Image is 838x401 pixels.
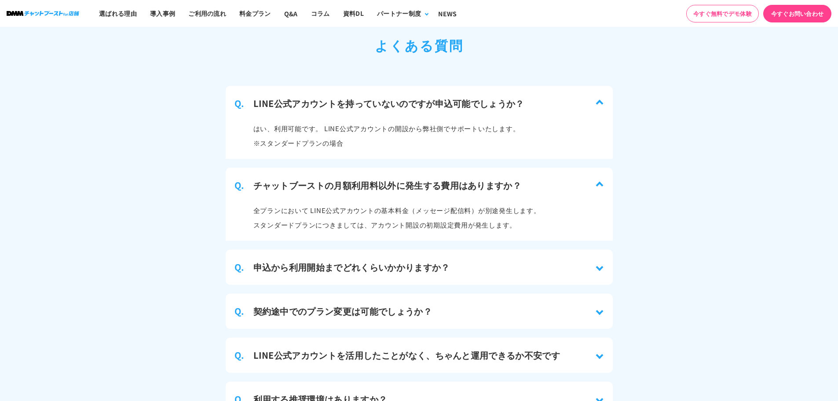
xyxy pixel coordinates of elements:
[253,305,432,318] h3: 契約途中でのプラン変更は可能でしょうか？
[253,349,560,362] h3: LINE公式アカウントを活用したことがなく、ちゃんと運用できるか不安です
[253,203,541,232] p: 全プランにおいて LINE公式アカウントの基本料金（メッセージ配信料）が別途発生します。 スタンダードプランにつきましては、アカウント開設の初期設定費用が発生します。
[234,305,245,318] span: Q.
[234,179,245,192] span: Q.
[226,35,613,55] h2: よくある質問
[253,179,522,192] h3: チャットブーストの月額利用料以外に発生する費用はありますか？
[763,5,831,22] a: 今すぐお問い合わせ
[253,261,450,274] h3: 申込から利用開始までどれくらいかかりますか？
[234,97,245,110] span: Q.
[686,5,759,22] a: 今すぐ無料でデモ体験
[377,9,421,18] div: パートナー制度
[253,97,524,110] h3: LINE公式アカウントを持っていないのですが申込可能でしょうか？
[234,261,245,274] span: Q.
[234,349,245,362] span: Q.
[253,121,520,150] p: はい、利用可能です。 LINE公式アカウントの開設から弊社側でサポートいたします。 ※スタンダードプランの場合
[7,11,79,16] img: ロゴ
